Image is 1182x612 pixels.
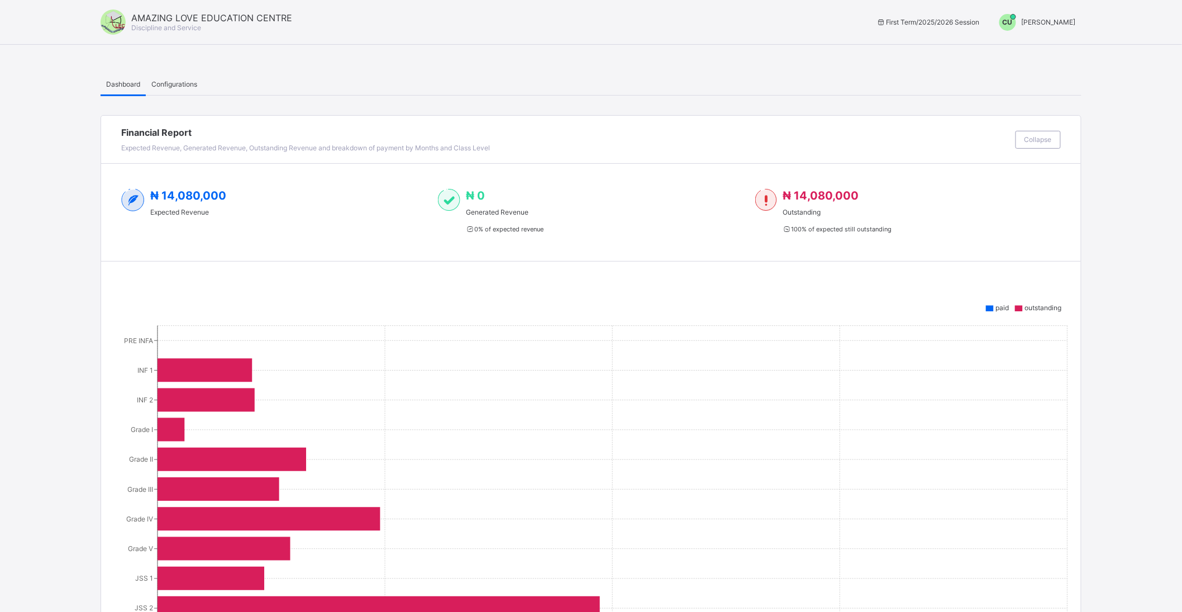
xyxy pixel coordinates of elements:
span: Discipline and Service [131,23,201,32]
span: Collapse [1024,135,1052,144]
tspan: Grade II [129,456,153,464]
tspan: INF 1 [137,366,153,374]
span: paid [996,303,1009,312]
span: AMAZING LOVE EDUCATION CENTRE [131,12,292,23]
span: outstanding [1025,303,1062,312]
span: Dashboard [106,80,140,88]
span: [PERSON_NAME] [1022,18,1076,26]
span: ₦ 14,080,000 [783,189,859,202]
tspan: Grade I [131,425,153,434]
span: session/term information [876,18,980,26]
span: Generated Revenue [466,208,544,216]
span: Expected Revenue [150,208,226,216]
tspan: Grade V [128,544,153,553]
span: Expected Revenue, Generated Revenue, Outstanding Revenue and breakdown of payment by Months and C... [121,144,490,152]
span: Outstanding [783,208,892,216]
span: 0 % of expected revenue [466,225,544,233]
span: ₦ 14,080,000 [150,189,226,202]
tspan: JSS 1 [135,575,153,583]
tspan: Grade III [127,485,153,494]
img: outstanding-1.146d663e52f09953f639664a84e30106.svg [755,189,777,211]
tspan: Grade IV [126,515,153,523]
span: Financial Report [121,127,1010,138]
img: paid-1.3eb1404cbcb1d3b736510a26bbfa3ccb.svg [438,189,460,211]
span: 100 % of expected still outstanding [783,225,892,233]
tspan: INF 2 [137,396,153,404]
span: ₦ 0 [466,189,485,202]
tspan: PRE INFA [124,336,153,345]
span: CU [1003,18,1013,26]
span: Configurations [151,80,197,88]
img: expected-2.4343d3e9d0c965b919479240f3db56ac.svg [121,189,145,211]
